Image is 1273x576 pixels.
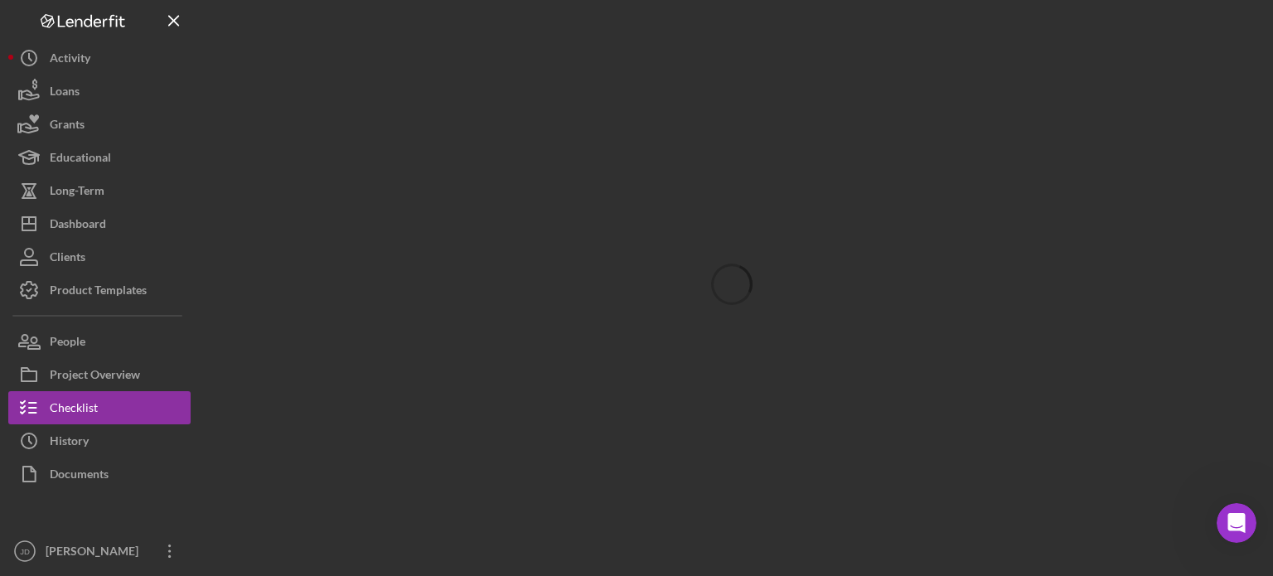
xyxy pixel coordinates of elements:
[50,240,85,278] div: Clients
[50,41,90,79] div: Activity
[8,108,191,141] button: Grants
[50,325,85,362] div: People
[8,75,191,108] button: Loans
[41,535,149,572] div: [PERSON_NAME]
[8,174,191,207] button: Long-Term
[8,41,191,75] button: Activity
[8,535,191,568] button: JD[PERSON_NAME]
[50,457,109,495] div: Documents
[8,240,191,273] button: Clients
[50,141,111,178] div: Educational
[8,273,191,307] button: Product Templates
[8,141,191,174] button: Educational
[8,325,191,358] button: People
[50,391,98,428] div: Checklist
[50,273,147,311] div: Product Templates
[50,424,89,462] div: History
[50,75,80,112] div: Loans
[8,207,191,240] button: Dashboard
[8,391,191,424] button: Checklist
[8,358,191,391] button: Project Overview
[8,457,191,491] button: Documents
[50,358,140,395] div: Project Overview
[8,424,191,457] button: History
[20,547,30,556] text: JD
[50,108,85,145] div: Grants
[50,207,106,244] div: Dashboard
[1217,503,1256,543] iframe: Intercom live chat
[50,174,104,211] div: Long-Term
